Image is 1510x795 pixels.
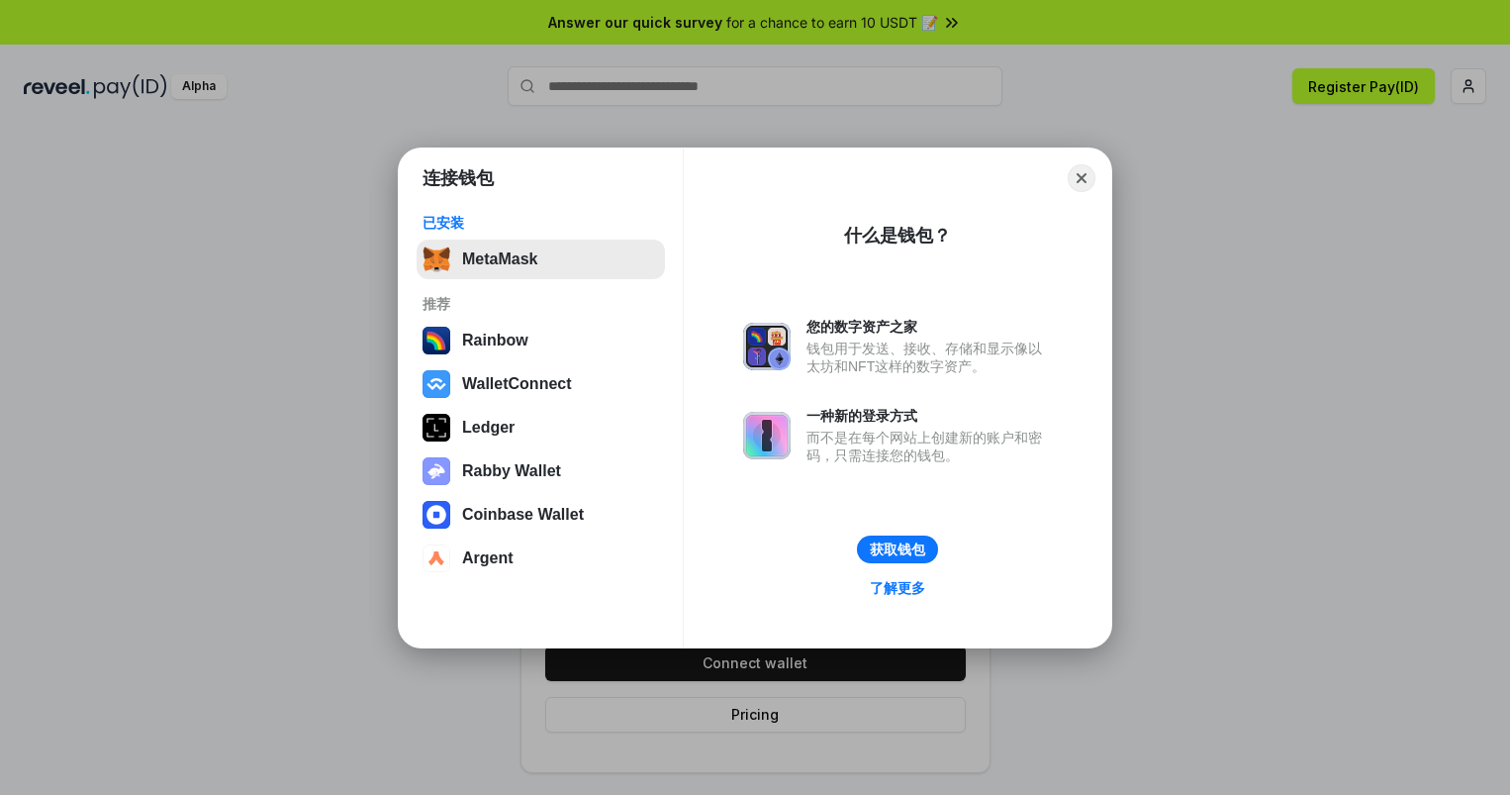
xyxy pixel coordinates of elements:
img: svg+xml,%3Csvg%20xmlns%3D%22http%3A%2F%2Fwww.w3.org%2F2000%2Fsvg%22%20fill%3D%22none%22%20viewBox... [423,457,450,485]
div: WalletConnect [462,375,572,393]
img: svg+xml,%3Csvg%20xmlns%3D%22http%3A%2F%2Fwww.w3.org%2F2000%2Fsvg%22%20fill%3D%22none%22%20viewBox... [743,412,791,459]
div: 获取钱包 [870,541,925,558]
button: Coinbase Wallet [417,495,665,535]
button: WalletConnect [417,364,665,404]
button: Ledger [417,408,665,447]
button: Argent [417,539,665,578]
div: Argent [462,549,514,567]
img: svg+xml,%3Csvg%20xmlns%3D%22http%3A%2F%2Fwww.w3.org%2F2000%2Fsvg%22%20fill%3D%22none%22%20viewBox... [743,323,791,370]
div: 了解更多 [870,579,925,597]
div: 一种新的登录方式 [806,407,1052,425]
div: 而不是在每个网站上创建新的账户和密码，只需连接您的钱包。 [806,429,1052,464]
div: 什么是钱包？ [844,224,951,248]
button: 获取钱包 [857,536,938,563]
button: Rabby Wallet [417,451,665,491]
img: svg+xml,%3Csvg%20width%3D%22120%22%20height%3D%22120%22%20viewBox%3D%220%200%20120%20120%22%20fil... [423,327,450,354]
div: Rabby Wallet [462,462,561,480]
button: MetaMask [417,240,665,279]
button: Rainbow [417,321,665,360]
img: svg+xml,%3Csvg%20xmlns%3D%22http%3A%2F%2Fwww.w3.org%2F2000%2Fsvg%22%20width%3D%2228%22%20height%3... [423,414,450,442]
img: svg+xml,%3Csvg%20width%3D%2228%22%20height%3D%2228%22%20viewBox%3D%220%200%2028%2028%22%20fill%3D... [423,501,450,529]
img: svg+xml,%3Csvg%20width%3D%2228%22%20height%3D%2228%22%20viewBox%3D%220%200%2028%2028%22%20fill%3D... [423,545,450,572]
h1: 连接钱包 [423,166,494,190]
div: Coinbase Wallet [462,506,584,524]
img: svg+xml,%3Csvg%20width%3D%2228%22%20height%3D%2228%22%20viewBox%3D%220%200%2028%2028%22%20fill%3D... [423,370,450,398]
div: 已安装 [423,214,659,232]
img: svg+xml,%3Csvg%20fill%3D%22none%22%20height%3D%2233%22%20viewBox%3D%220%200%2035%2033%22%20width%... [423,246,450,273]
div: 您的数字资产之家 [806,318,1052,336]
button: Close [1068,164,1095,192]
div: Ledger [462,419,515,437]
div: 钱包用于发送、接收、存储和显示像以太坊和NFT这样的数字资产。 [806,340,1052,375]
a: 了解更多 [858,575,937,601]
div: Rainbow [462,332,528,349]
div: MetaMask [462,250,537,268]
div: 推荐 [423,295,659,313]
